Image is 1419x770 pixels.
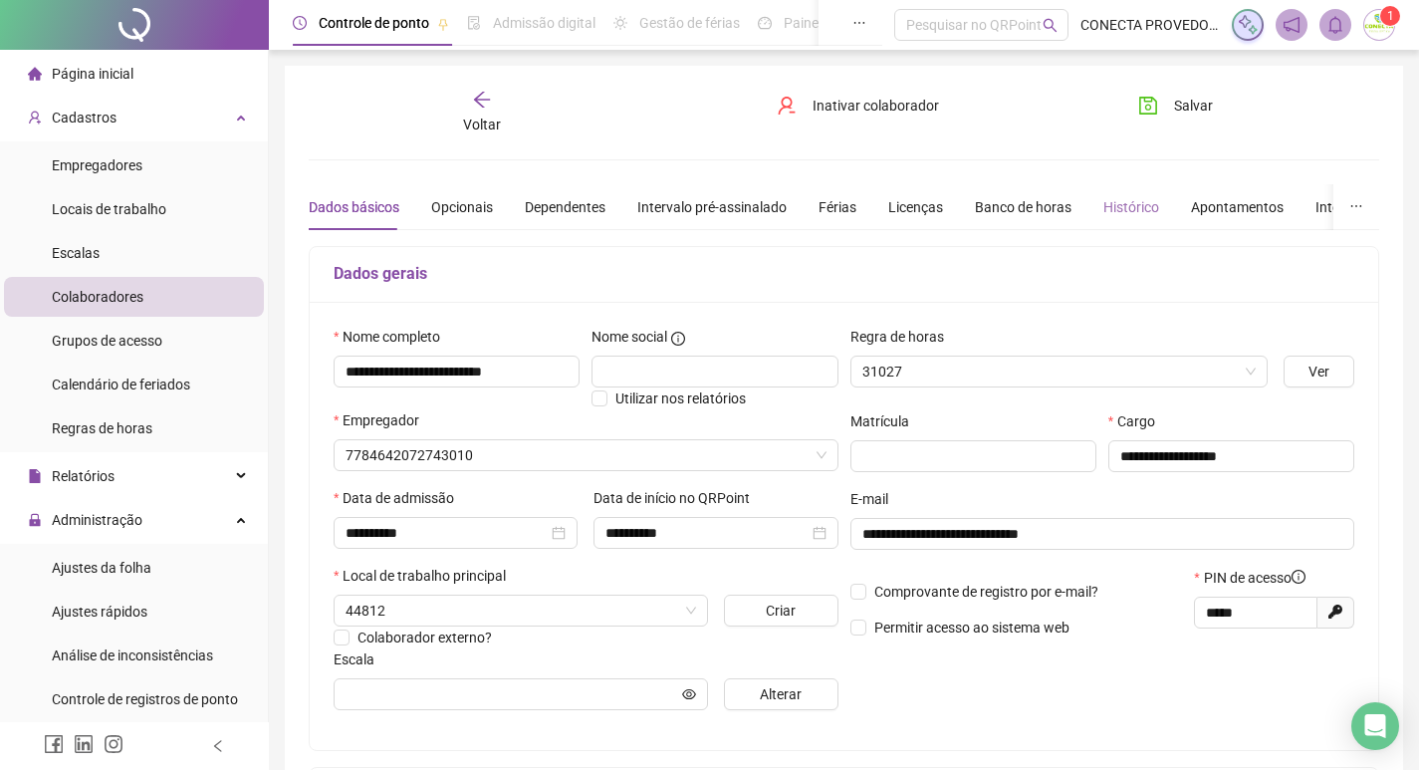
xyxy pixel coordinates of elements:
[852,16,866,30] span: ellipsis
[1380,6,1400,26] sup: Atualize o seu contato no menu Meus Dados
[1123,90,1228,122] button: Salvar
[591,326,667,348] span: Nome social
[850,488,901,510] label: E-mail
[431,196,493,218] div: Opcionais
[1284,356,1354,387] button: Ver
[52,333,162,349] span: Grupos de acesso
[1138,96,1158,116] span: save
[467,16,481,30] span: file-done
[334,326,453,348] label: Nome completo
[334,409,432,431] label: Empregador
[52,512,142,528] span: Administração
[813,95,939,117] span: Inativar colaborador
[682,687,696,701] span: eye
[888,196,943,218] div: Licenças
[777,96,797,116] span: user-delete
[293,16,307,30] span: clock-circle
[1333,184,1379,230] button: ellipsis
[334,648,387,670] label: Escala
[52,110,117,126] span: Cadastros
[319,15,429,31] span: Controle de ponto
[28,111,42,125] span: user-add
[104,734,123,754] span: instagram
[52,157,142,173] span: Empregadores
[28,469,42,483] span: file
[52,201,166,217] span: Locais de trabalho
[639,15,740,31] span: Gestão de férias
[28,67,42,81] span: home
[334,262,1354,286] h5: Dados gerais
[52,604,147,620] span: Ajustes rápidos
[819,196,856,218] div: Férias
[211,739,225,753] span: left
[1174,95,1213,117] span: Salvar
[975,196,1071,218] div: Banco de horas
[615,390,746,406] span: Utilizar nos relatórios
[1349,199,1363,213] span: ellipsis
[493,15,595,31] span: Admissão digital
[724,595,838,627] button: Criar
[52,420,152,436] span: Regras de horas
[613,16,627,30] span: sun
[850,326,957,348] label: Regra de horas
[637,196,787,218] div: Intervalo pré-assinalado
[52,289,143,305] span: Colaboradores
[334,487,467,509] label: Data de admissão
[762,90,954,122] button: Inativar colaborador
[472,90,492,110] span: arrow-left
[850,410,922,432] label: Matrícula
[357,630,492,645] span: Colaborador externo?
[1351,702,1399,750] div: Open Intercom Messenger
[52,377,190,392] span: Calendário de feriados
[874,584,1098,600] span: Comprovante de registro por e-mail?
[52,468,115,484] span: Relatórios
[1283,16,1301,34] span: notification
[1191,196,1284,218] div: Apontamentos
[52,66,133,82] span: Página inicial
[52,245,100,261] span: Escalas
[525,196,605,218] div: Dependentes
[593,487,763,509] label: Data de início no QRPoint
[346,440,827,470] span: 7784642072743010
[1308,361,1329,383] span: Ver
[760,683,802,705] span: Alterar
[1108,410,1168,432] label: Cargo
[784,15,861,31] span: Painel do DP
[463,117,501,132] span: Voltar
[52,560,151,576] span: Ajustes da folha
[309,196,399,218] div: Dados básicos
[1080,14,1220,36] span: CONECTA PROVEDOR DE INTERNET LTDA
[1387,9,1394,23] span: 1
[874,620,1069,636] span: Permitir acesso ao sistema web
[334,565,519,587] label: Local de trabalho principal
[52,647,213,663] span: Análise de inconsistências
[1315,196,1389,218] div: Integrações
[1292,570,1305,584] span: info-circle
[437,18,449,30] span: pushpin
[862,357,1256,386] span: 31027
[44,734,64,754] span: facebook
[1043,18,1058,33] span: search
[766,600,796,622] span: Criar
[1326,16,1344,34] span: bell
[52,691,238,707] span: Controle de registros de ponto
[28,513,42,527] span: lock
[1204,567,1305,589] span: PIN de acesso
[724,678,838,710] button: Alterar
[758,16,772,30] span: dashboard
[1237,14,1259,36] img: sparkle-icon.fc2bf0ac1784a2077858766a79e2daf3.svg
[1103,196,1159,218] div: Histórico
[74,734,94,754] span: linkedin
[1364,10,1394,40] img: 34453
[671,332,685,346] span: info-circle
[346,596,696,626] span: 44812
